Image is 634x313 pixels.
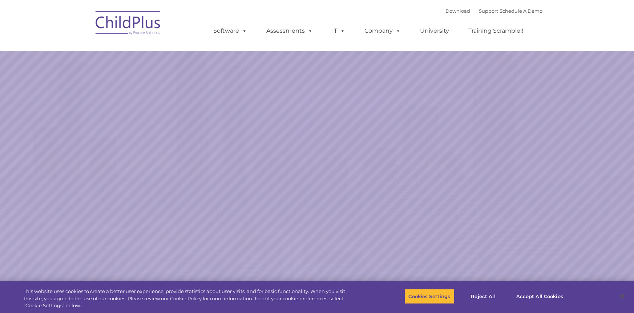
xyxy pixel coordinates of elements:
button: Close [614,288,630,304]
font: | [445,8,542,14]
a: Support [479,8,498,14]
button: Reject All [461,289,506,304]
a: Schedule A Demo [500,8,542,14]
a: University [413,24,456,38]
button: Cookies Settings [404,289,454,304]
a: Software [206,24,254,38]
a: Assessments [259,24,320,38]
a: Company [357,24,408,38]
div: This website uses cookies to create a better user experience, provide statistics about user visit... [24,288,349,309]
img: ChildPlus by Procare Solutions [92,6,165,42]
button: Accept All Cookies [512,289,567,304]
a: IT [325,24,352,38]
a: Download [445,8,470,14]
a: Training Scramble!! [461,24,530,38]
a: Learn More [431,189,537,217]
